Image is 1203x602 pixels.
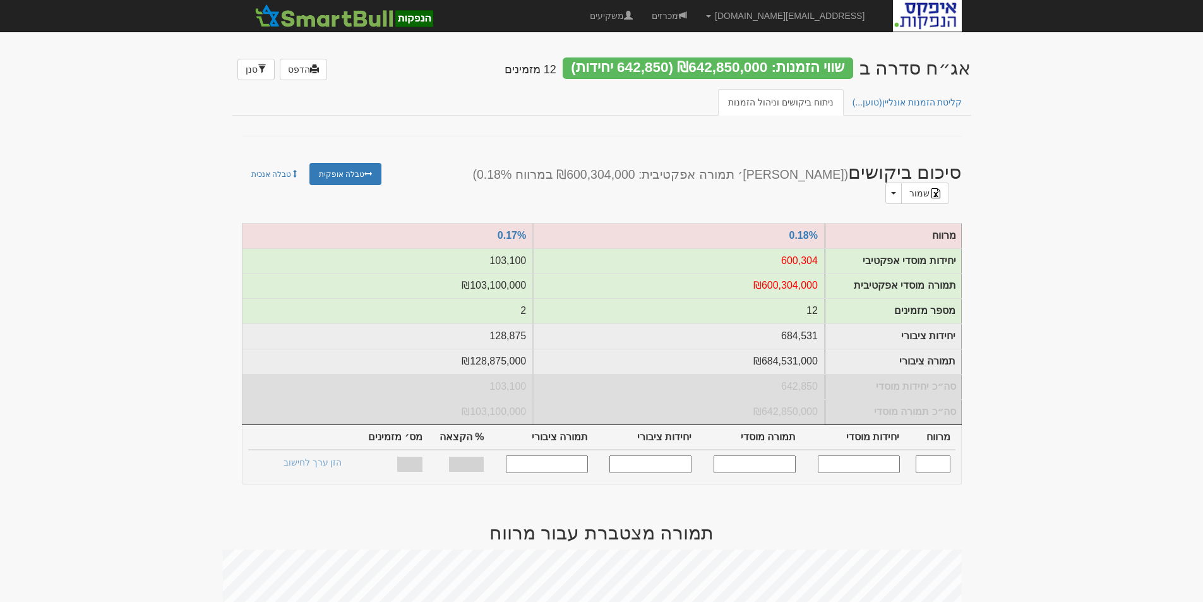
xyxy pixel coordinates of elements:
td: מספר מזמינים [242,298,534,323]
td: תמורה ציבורי [825,349,961,375]
td: סה״כ תמורה [242,399,534,424]
span: (טוען...) [853,97,882,107]
td: תמורה אפקטיבית [242,273,534,298]
th: יחידות מוסדי [801,425,905,450]
a: 0.17% [498,230,526,241]
td: תמורה ציבורי [533,349,825,374]
th: % הקצאה [428,425,489,450]
td: מספר מזמינים [825,299,961,324]
th: מס׳ מזמינים [355,425,427,450]
th: מרווח [905,425,955,450]
small: ([PERSON_NAME]׳ תמורה אפקטיבית: ₪600,304,000 במרווח 0.18%) [473,167,849,181]
td: יחידות מוסדי אפקטיבי [825,248,961,274]
a: 0.18% [789,230,818,241]
td: תמורה ציבורי [242,349,534,374]
a: ניתוח ביקושים וניהול הזמנות [718,89,844,116]
th: יחידות ציבורי [593,425,697,450]
img: SmartBull Logo [251,3,437,28]
a: קליטת הזמנות אונליין(טוען...) [842,89,973,116]
td: יחידות ציבורי [825,324,961,349]
td: יחידות ציבורי [533,323,825,349]
td: יחידות אפקטיבי [242,248,534,274]
a: סנן [237,59,275,80]
div: פאי ריביות בע"מ - אג״ח (סדרה ב) - הנפקה לציבור [859,57,971,78]
a: טבלה אופקית [309,163,381,185]
h2: תמורה מצטברת עבור מרווח [242,522,962,543]
td: תמורה מוסדי אפקטיבית [825,274,961,299]
td: סה״כ תמורה [533,399,825,424]
th: תמורה ציבורי [489,425,593,450]
td: סה״כ יחידות [533,374,825,399]
td: יחידות אפקטיבי [533,248,825,274]
img: excel-file-black.png [931,188,941,198]
a: שמור [901,183,949,204]
td: יחידות ציבורי [242,323,534,349]
h2: סיכום ביקושים [417,162,971,204]
td: סה״כ יחידות מוסדי [825,374,961,399]
th: תמורה מוסדי [697,425,801,450]
td: מספר מזמינים [533,298,825,323]
h4: 12 מזמינים [505,64,556,76]
a: טבלה אנכית [242,163,308,185]
td: סה״כ תמורה מוסדי [825,399,961,424]
td: סה״כ יחידות [242,374,534,399]
div: שווי הזמנות: ₪642,850,000 (642,850 יחידות) [563,57,853,79]
a: הדפס [280,59,327,80]
td: מרווח [825,223,961,248]
td: תמורה אפקטיבית [533,273,825,298]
